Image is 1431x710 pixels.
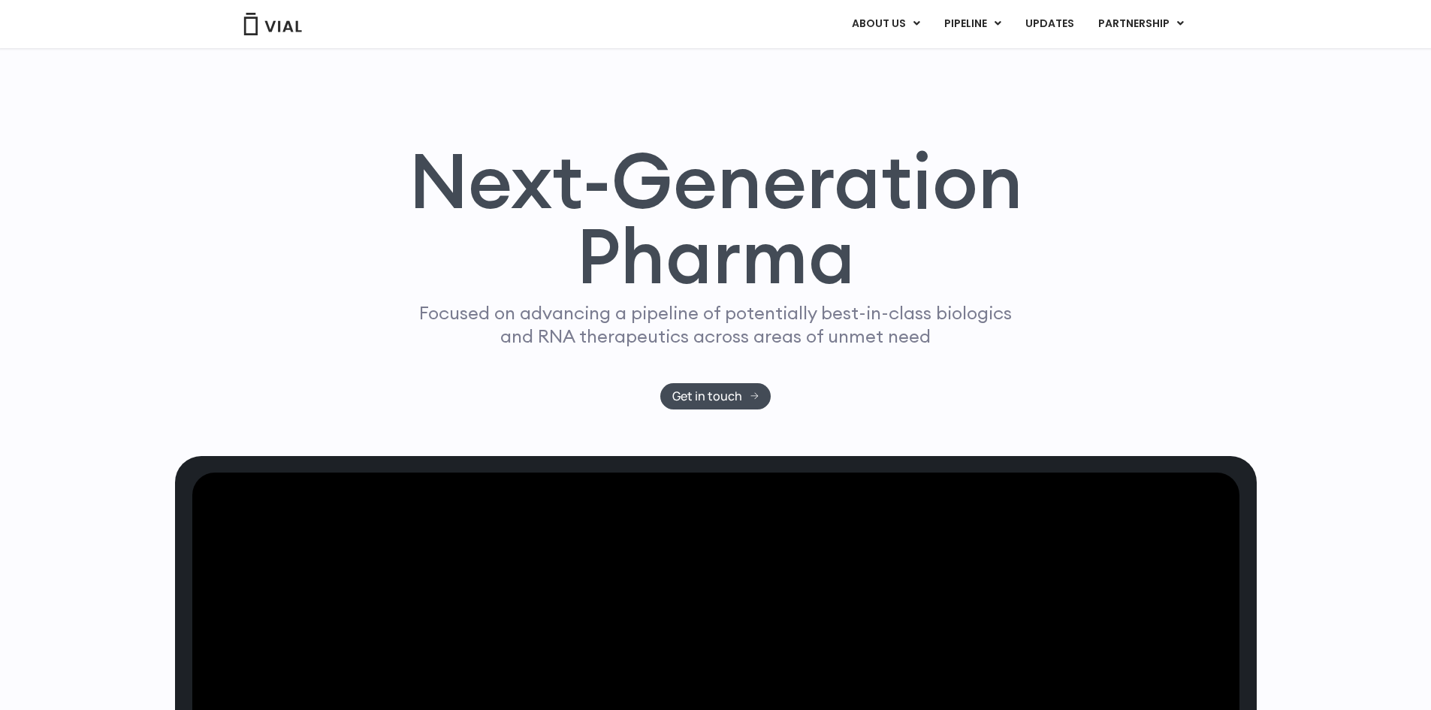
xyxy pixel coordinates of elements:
[660,383,771,409] a: Get in touch
[932,11,1013,37] a: PIPELINEMenu Toggle
[391,143,1041,295] h1: Next-Generation Pharma
[413,301,1019,348] p: Focused on advancing a pipeline of potentially best-in-class biologics and RNA therapeutics acros...
[672,391,742,402] span: Get in touch
[1086,11,1196,37] a: PARTNERSHIPMenu Toggle
[1013,11,1085,37] a: UPDATES
[243,13,303,35] img: Vial Logo
[840,11,931,37] a: ABOUT USMenu Toggle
